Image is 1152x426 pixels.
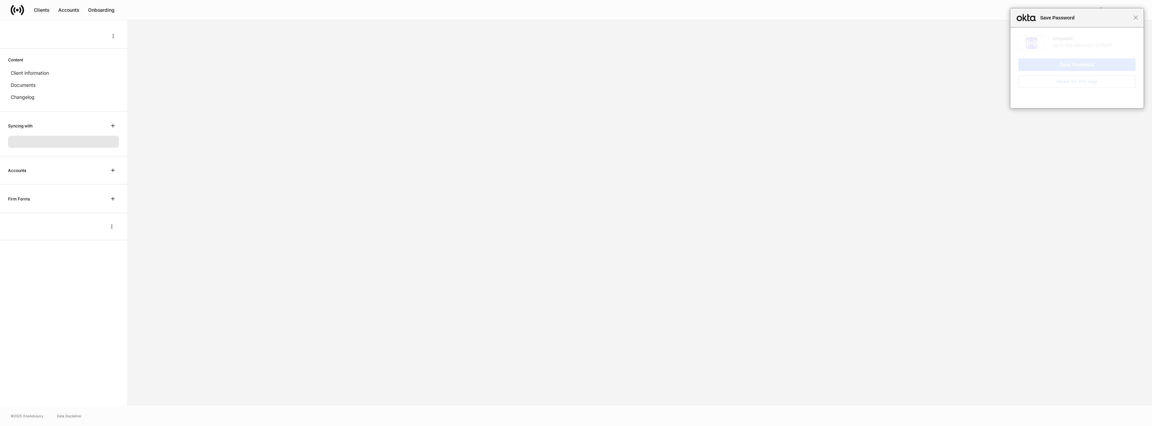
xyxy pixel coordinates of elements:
h6: Firm Forms [8,196,30,202]
div: Accounts [58,8,79,12]
a: Data Disclaimer [57,413,82,419]
span: Close [1133,15,1138,20]
div: Dispatch [1053,36,1136,42]
button: Clients [29,5,54,15]
a: Changelog [8,91,119,103]
span: Save Password [1037,14,1133,22]
p: Documents [11,82,35,88]
div: Onboarding [88,8,115,12]
h6: Accounts [8,167,26,174]
span: © 2025 OneAdvisory [11,413,44,419]
div: Save this password in Okta? [1053,42,1136,48]
button: Save Password [1018,58,1136,71]
p: Changelog [11,94,34,101]
button: Onboarding [84,5,119,15]
button: Accounts [54,5,84,15]
h6: Syncing with [8,123,32,129]
img: IoaI0QAAAAZJREFUAwDpn500DgGa8wAAAABJRU5ErkJggg== [1026,37,1037,49]
div: Clients [34,8,50,12]
button: Never for this App [1018,75,1136,88]
p: Client information [11,70,49,76]
a: Documents [8,79,119,91]
a: Client information [8,67,119,79]
h6: Content [8,57,23,63]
